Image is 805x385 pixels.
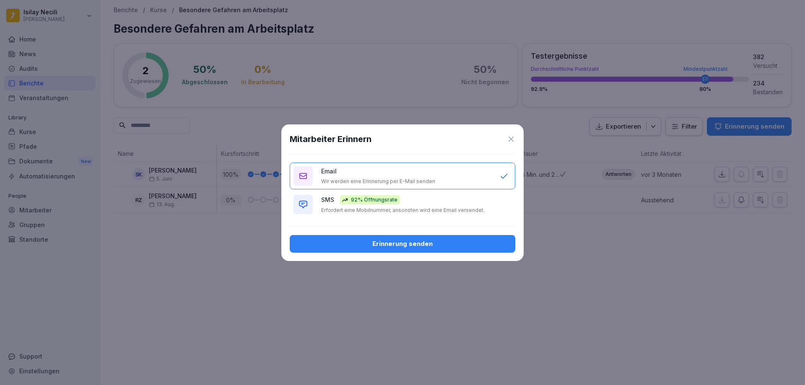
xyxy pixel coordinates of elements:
div: Erinnerung senden [296,239,509,248]
p: 92% Öffnungsrate [351,196,397,204]
p: Email [321,167,337,176]
p: Erfordert eine Mobilnummer, ansonsten wird eine Email versendet. [321,207,485,214]
p: SMS [321,195,334,204]
p: Wir werden eine Erinnerung per E-Mail senden [321,178,435,185]
button: Erinnerung senden [290,235,515,253]
h1: Mitarbeiter Erinnern [290,133,371,145]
